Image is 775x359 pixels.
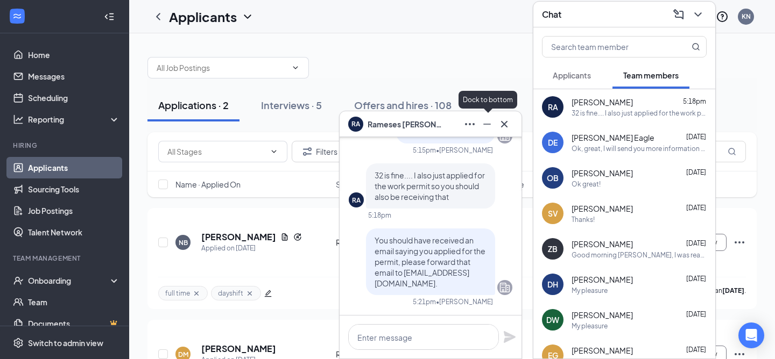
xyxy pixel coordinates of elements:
div: Hiring [13,141,118,150]
svg: UserCheck [13,275,24,286]
div: NB [179,238,188,247]
div: Dock to bottom [459,91,517,109]
svg: Cross [498,118,511,131]
svg: ChevronDown [291,63,300,72]
div: Offers and hires · 108 [354,98,452,112]
svg: MagnifyingGlass [692,42,700,51]
svg: Reapply [293,233,302,241]
h5: [PERSON_NAME] [201,343,276,355]
div: Onboarding [28,275,111,286]
span: [DATE] [686,275,706,283]
div: RA [548,102,558,112]
svg: Ellipses [733,236,746,249]
div: DM [178,350,188,359]
a: DocumentsCrown [28,313,120,334]
div: 5:18pm [368,211,391,220]
div: OB [547,173,559,183]
span: [PERSON_NAME] [572,203,633,214]
svg: ChevronDown [270,147,278,156]
svg: ChevronDown [241,10,254,23]
span: 5:18pm [683,97,706,105]
a: Home [28,44,120,66]
a: Job Postings [28,200,120,221]
div: 5:15pm [413,146,436,155]
span: [PERSON_NAME] [572,345,633,356]
span: [DATE] [686,346,706,354]
span: • [PERSON_NAME] [436,146,493,155]
span: Name · Applied On [175,179,241,190]
div: Applied on [DATE] [201,243,302,254]
div: 32 is fine.... I also just applied for the work permit so you should also be receiving that [572,109,707,118]
span: Team members [623,70,679,80]
button: ChevronDown [689,6,707,23]
h3: Chat [542,9,561,20]
svg: WorkstreamLogo [12,11,23,21]
div: DE [548,137,558,148]
span: [PERSON_NAME] [572,239,633,249]
svg: QuestionInfo [716,10,729,23]
svg: ComposeMessage [672,8,685,21]
span: [DATE] [686,239,706,247]
div: My pleasure [572,321,608,331]
span: [DATE] [686,310,706,318]
div: Switch to admin view [28,338,103,348]
a: Team [28,291,120,313]
span: [PERSON_NAME] Eagle [572,132,654,143]
div: Applications · 2 [158,98,229,112]
span: [DATE] [686,204,706,212]
div: DH [547,279,558,290]
a: Sourcing Tools [28,178,120,200]
a: Scheduling [28,87,120,109]
svg: Filter [301,145,314,158]
div: Team Management [13,254,118,263]
span: edit [264,290,272,297]
div: Review Stage [336,237,413,248]
input: All Stages [167,146,265,157]
div: Reporting [28,114,121,125]
div: DW [546,314,559,325]
svg: Minimize [481,118,494,131]
button: Cross [496,116,513,133]
svg: ChevronDown [692,8,704,21]
svg: Analysis [13,114,24,125]
button: Filter Filters [292,141,347,162]
div: RA [352,196,361,205]
span: • [PERSON_NAME] [436,297,493,306]
span: [PERSON_NAME] [572,310,633,320]
a: Messages [28,66,120,87]
b: [DATE] [722,286,744,295]
div: My pleasure [572,286,608,295]
svg: ChevronLeft [152,10,165,23]
input: Search team member [542,37,670,57]
svg: Cross [192,289,201,298]
div: KN [742,12,751,21]
span: dayshift [218,289,243,298]
div: ZB [548,243,558,254]
svg: Plane [503,331,516,343]
div: Interviews · 5 [261,98,322,112]
button: Ellipses [461,116,478,133]
button: Minimize [478,116,496,133]
span: [DATE] [686,168,706,176]
input: All Job Postings [157,62,287,74]
a: Talent Network [28,221,120,243]
div: 5:21pm [413,297,436,306]
div: Good morning [PERSON_NAME], I was reaching out to see if you plan on coming back to [DEMOGRAPHIC_... [572,250,707,260]
div: Ok great! [572,180,601,189]
span: [PERSON_NAME] [572,168,633,178]
span: Rameses [PERSON_NAME] [368,118,443,130]
span: full time [165,289,190,298]
svg: Company [498,281,511,294]
div: Thanks! [572,215,595,224]
a: Applicants [28,157,120,178]
svg: Settings [13,338,24,348]
button: ComposeMessage [670,6,687,23]
h1: Applicants [169,8,237,26]
svg: MagnifyingGlass [728,147,736,156]
h5: [PERSON_NAME] [201,231,276,243]
div: SV [548,208,558,219]
svg: Ellipses [463,118,476,131]
svg: Cross [245,289,254,298]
